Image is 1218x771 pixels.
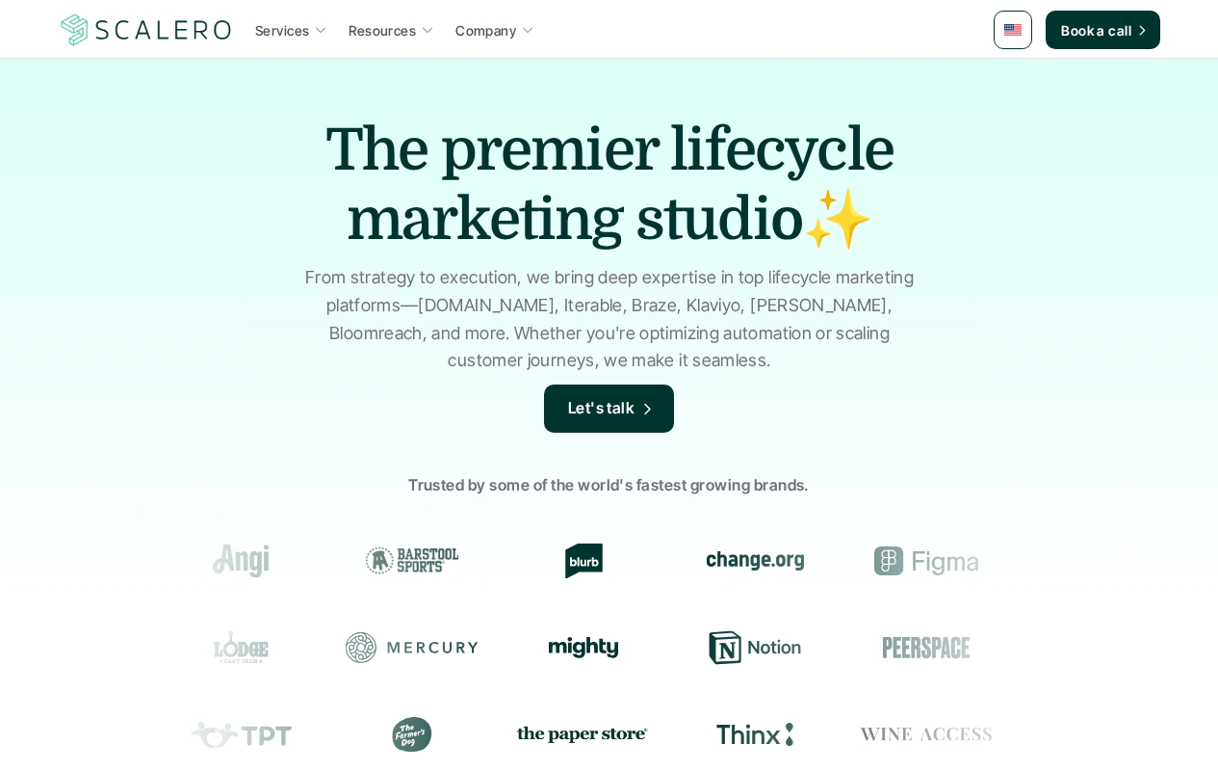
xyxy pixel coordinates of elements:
p: Book a call [1061,20,1131,40]
div: Thinx [688,717,821,752]
div: Teachers Pay Teachers [174,717,307,752]
a: Book a call [1046,11,1160,49]
div: Figma [860,544,993,578]
div: Mercury [346,630,479,665]
div: The Farmer's Dog [346,717,479,752]
div: Resy [1031,630,1164,665]
div: Notion [688,630,821,665]
div: Blurb [517,544,650,578]
p: Company [455,20,516,40]
div: change.org [688,544,821,578]
a: Scalero company logo [58,13,235,47]
div: Wine Access [860,717,993,752]
p: Let's talk [568,396,635,421]
p: Services [255,20,309,40]
div: Mighty Networks [517,637,650,658]
p: Resources [349,20,416,40]
h1: The premier lifecycle marketing studio✨ [272,116,946,254]
div: Angi [174,544,307,578]
img: Scalero company logo [58,12,235,48]
div: Prose [1031,717,1164,752]
a: Let's talk [544,385,675,433]
p: From strategy to execution, we bring deep expertise in top lifecycle marketing platforms—[DOMAIN_... [297,264,922,375]
div: Barstool [346,544,479,578]
img: Groome [1051,549,1144,572]
img: the paper store [517,722,650,746]
div: Lodge Cast Iron [174,630,307,665]
div: Peerspace [860,630,993,665]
